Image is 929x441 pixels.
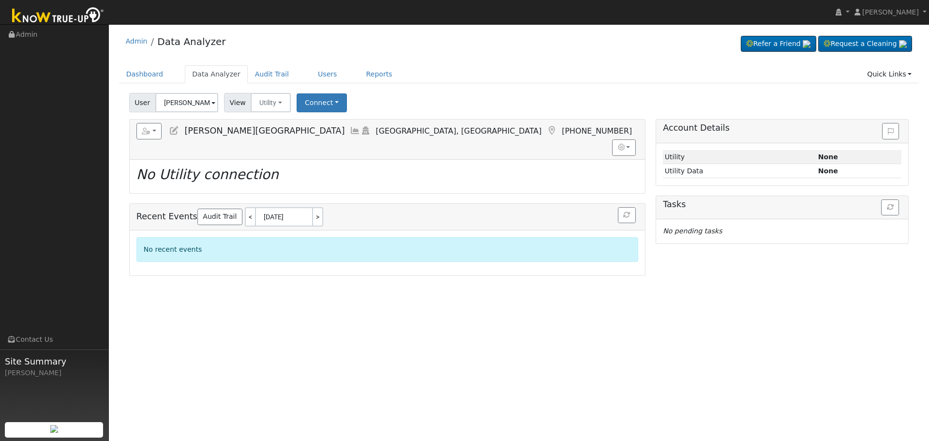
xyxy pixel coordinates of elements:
[663,150,816,164] td: Utility
[5,355,104,368] span: Site Summary
[618,207,636,224] button: Refresh
[248,65,296,83] a: Audit Trail
[546,126,557,136] a: Map
[741,36,816,52] a: Refer a Friend
[818,167,838,175] strong: None
[663,123,901,133] h5: Account Details
[119,65,171,83] a: Dashboard
[818,153,838,161] strong: ID: null, authorized: None
[882,123,899,139] button: Issue History
[136,237,638,262] div: No recent events
[136,167,279,182] i: No Utility connection
[129,93,156,112] span: User
[251,93,291,112] button: Utility
[350,126,360,136] a: Multi-Series Graph
[860,65,919,83] a: Quick Links
[663,227,722,235] i: No pending tasks
[663,199,901,210] h5: Tasks
[126,37,148,45] a: Admin
[155,93,218,112] input: Select a User
[297,93,347,112] button: Connect
[376,126,542,136] span: [GEOGRAPHIC_DATA], [GEOGRAPHIC_DATA]
[224,93,252,112] span: View
[818,36,912,52] a: Request a Cleaning
[311,65,345,83] a: Users
[5,368,104,378] div: [PERSON_NAME]
[184,126,345,136] span: [PERSON_NAME][GEOGRAPHIC_DATA]
[562,126,632,136] span: [PHONE_NUMBER]
[359,65,400,83] a: Reports
[245,207,255,227] a: <
[185,65,248,83] a: Data Analyzer
[136,207,638,227] h5: Recent Events
[313,207,323,227] a: >
[899,40,907,48] img: retrieve
[157,36,225,47] a: Data Analyzer
[803,40,810,48] img: retrieve
[50,425,58,433] img: retrieve
[360,126,371,136] a: Login As (last Never)
[197,209,242,225] a: Audit Trail
[169,126,180,136] a: Edit User (30355)
[862,8,919,16] span: [PERSON_NAME]
[663,164,816,178] td: Utility Data
[7,5,109,27] img: Know True-Up
[881,199,899,216] button: Refresh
